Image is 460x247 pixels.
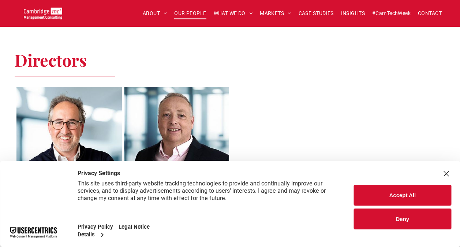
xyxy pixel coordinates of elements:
[369,8,414,19] a: #CamTechWeek
[24,7,62,19] img: Cambridge MC Logo
[15,49,87,71] span: Directors
[414,8,445,19] a: CONTACT
[256,8,295,19] a: MARKETS
[139,8,171,19] a: ABOUT
[171,8,210,19] a: OUR PEOPLE
[124,87,229,175] a: Richard Brown | Non-Executive Director | Cambridge Management Consulting
[24,8,62,16] a: Your Business Transformed | Cambridge Management Consulting
[210,8,257,19] a: WHAT WE DO
[337,8,369,19] a: INSIGHTS
[295,8,337,19] a: CASE STUDIES
[16,87,122,175] a: Tim Passingham | Chairman | Cambridge Management Consulting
